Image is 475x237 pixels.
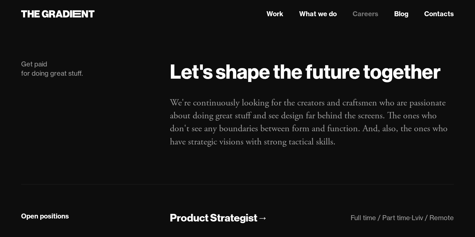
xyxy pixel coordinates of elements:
a: Contacts [424,9,454,19]
a: Work [267,9,283,19]
p: We're continuously looking for the creators and craftsmen who are passionate about doing great st... [170,97,454,148]
a: Product Strategist→ [170,211,268,225]
strong: Let's shape the future together [170,59,441,84]
a: Blog [394,9,408,19]
div: Lviv / Remote [412,214,454,222]
a: What we do [299,9,337,19]
div: Get paid for doing great stuff. [21,59,157,78]
strong: Open positions [21,212,69,220]
a: Careers [353,9,378,19]
div: Full time / Part time [351,214,410,222]
div: → [257,211,268,225]
div: Product Strategist [170,211,257,225]
div: · [410,214,412,222]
